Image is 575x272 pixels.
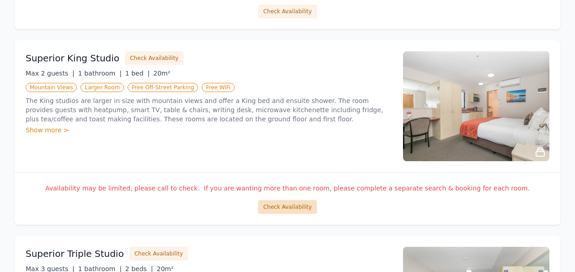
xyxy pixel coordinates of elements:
[153,70,170,77] span: 20m²
[258,200,317,214] button: Check Availability
[26,184,549,193] p: Availability may be limited, please call to check. If you are wanting more than one room, please ...
[26,83,77,92] span: Mountain Views
[26,70,75,77] span: Max 2 guests |
[125,70,150,77] span: 1 bed |
[125,51,183,65] button: Check Availability
[26,247,124,260] h3: Superior Triple Studio
[26,52,119,65] h3: Superior King Studio
[78,70,122,77] span: 1 bathroom |
[81,83,124,92] span: Larger Room
[258,5,317,18] button: Check Availability
[26,96,392,124] p: The King studios are larger in size with mountain views and offer a King bed and ensuite shower. ...
[129,247,188,261] button: Check Availability
[26,125,392,135] div: Show more >
[128,83,198,92] span: Free Off-Street Parking
[202,83,235,92] span: Free WiFi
